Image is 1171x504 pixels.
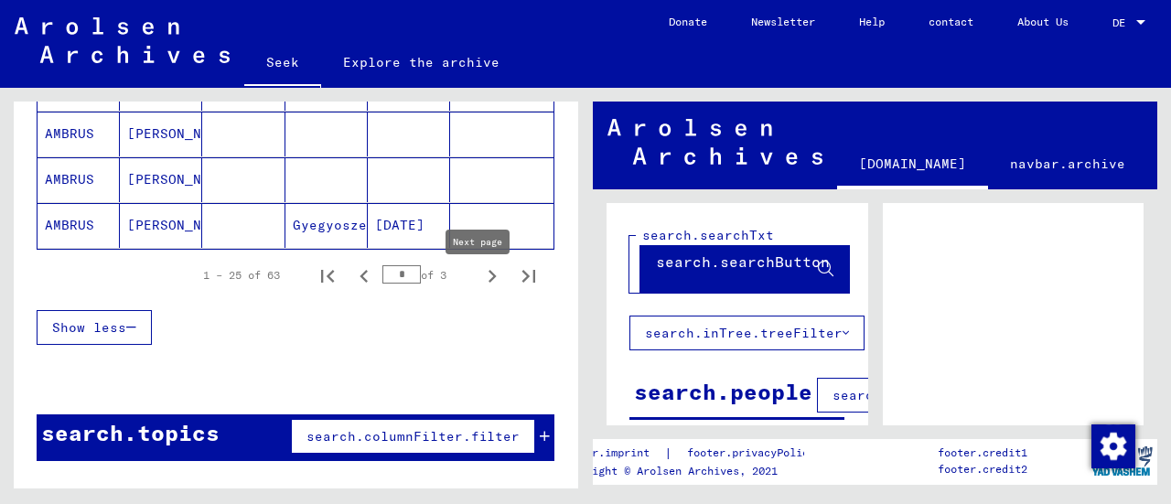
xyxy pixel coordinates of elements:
button: First page [309,257,346,294]
font: Show less [52,319,126,336]
font: [DATE] [375,217,424,233]
button: Show less [37,310,152,345]
font: Donate [669,15,707,28]
font: 1 – 25 of 63 [203,268,280,282]
a: [DOMAIN_NAME] [837,142,988,189]
font: | [664,445,672,461]
a: footer.privacyPolicy [672,444,837,463]
font: AMBRUS [45,217,94,233]
button: search.inTree.treeFilter [629,316,865,350]
font: AMBRUS [45,125,94,142]
font: footer.credit2 [938,462,1027,476]
font: search.people [634,378,812,405]
a: Explore the archive [321,40,521,84]
div: Change consent [1090,424,1134,467]
font: of 3 [421,268,446,282]
font: search.inTree.treeFilter [645,325,843,341]
font: search.columnFilter.filter [833,387,1046,403]
font: navbar.archive [1010,155,1125,172]
font: footer.credit1 [938,445,1027,459]
font: footer.imprint [560,445,650,459]
a: navbar.archive [988,142,1147,186]
font: Explore the archive [343,54,500,70]
font: [DOMAIN_NAME] [859,155,966,172]
a: footer.imprint [560,444,664,463]
font: search.topics [41,419,220,446]
button: search.searchButton [640,236,849,293]
button: search.columnFilter.filter [817,378,1061,413]
font: DE [1112,16,1125,29]
img: Arolsen_neg.svg [607,119,822,165]
button: Previous page [346,257,382,294]
font: Seek [266,54,299,70]
font: search.columnFilter.filter [306,428,520,445]
font: [PERSON_NAME] [127,171,234,188]
font: Help [859,15,885,28]
button: Last page [510,257,547,294]
font: Copyright © Arolsen Archives, 2021 [560,464,778,477]
a: Seek [244,40,321,88]
font: [PERSON_NAME] [127,217,234,233]
font: Gyegyoszent. [293,217,392,233]
img: Arolsen_neg.svg [15,17,230,63]
img: Change consent [1091,424,1135,468]
font: search.searchButton [656,252,830,271]
font: [PERSON_NAME] [127,125,234,142]
img: yv_logo.png [1088,438,1156,484]
button: Next page [474,257,510,294]
font: contact [929,15,973,28]
button: search.columnFilter.filter [291,419,535,454]
font: search.searchTxt [642,227,774,243]
font: Newsletter [751,15,815,28]
font: About Us [1017,15,1069,28]
font: AMBRUS [45,171,94,188]
font: footer.privacyPolicy [687,445,815,459]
